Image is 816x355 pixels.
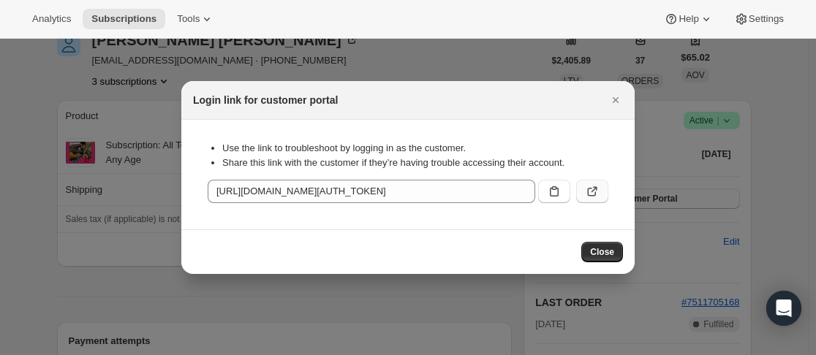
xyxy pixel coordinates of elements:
span: Tools [177,13,200,25]
span: Analytics [32,13,71,25]
span: Settings [749,13,784,25]
li: Share this link with the customer if they’re having trouble accessing their account. [222,156,608,170]
span: Close [590,246,614,258]
span: Help [679,13,698,25]
button: Tools [168,9,223,29]
button: Help [655,9,722,29]
span: Subscriptions [91,13,156,25]
button: Subscriptions [83,9,165,29]
h2: Login link for customer portal [193,93,338,107]
button: Analytics [23,9,80,29]
div: Open Intercom Messenger [766,291,801,326]
button: Close [581,242,623,262]
button: Settings [725,9,793,29]
li: Use the link to troubleshoot by logging in as the customer. [222,141,608,156]
button: Close [605,90,626,110]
